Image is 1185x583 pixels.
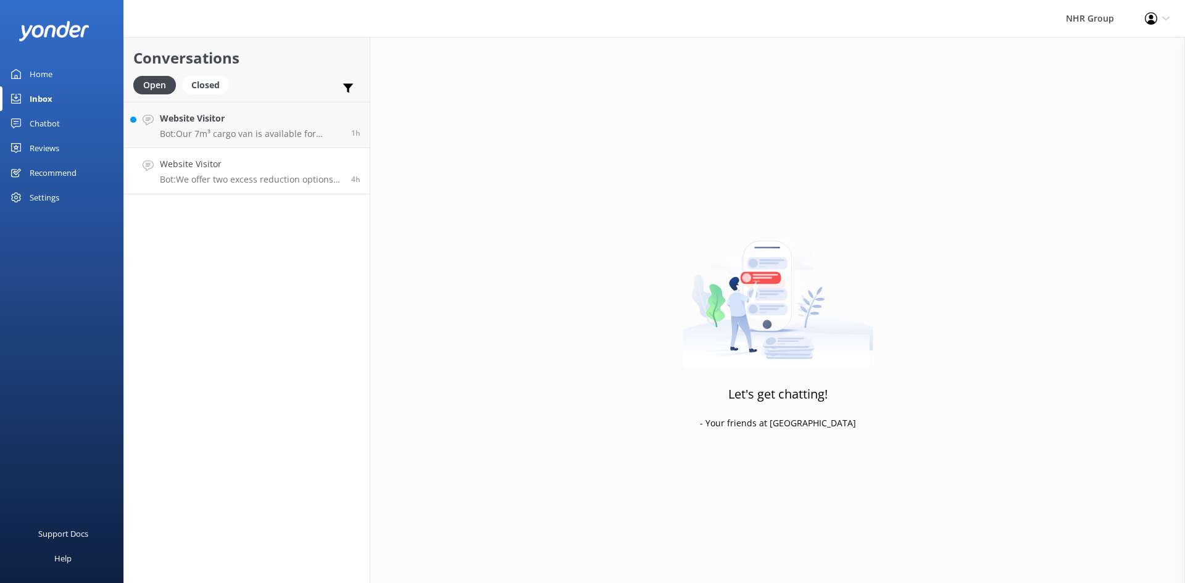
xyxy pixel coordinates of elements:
div: Inbox [30,86,52,111]
a: Open [133,78,182,91]
p: Bot: We offer two excess reduction options: reduce your excess to $1,000 for $25+ per day, or to ... [160,174,342,185]
div: Home [30,62,52,86]
div: Reviews [30,136,59,160]
div: Help [54,546,72,571]
div: Settings [30,185,59,210]
div: Recommend [30,160,77,185]
p: Bot: Our 7m³ cargo van is available for booking in [GEOGRAPHIC_DATA]. You can learn more and make... [160,128,342,139]
a: Website VisitorBot:Our 7m³ cargo van is available for booking in [GEOGRAPHIC_DATA]. You can learn... [124,102,370,148]
a: Closed [182,78,235,91]
h4: Website Visitor [160,112,342,125]
p: - Your friends at [GEOGRAPHIC_DATA] [700,416,856,430]
span: Oct 02 2025 09:28am (UTC +13:00) Pacific/Auckland [351,174,360,184]
a: Website VisitorBot:We offer two excess reduction options: reduce your excess to $1,000 for $25+ p... [124,148,370,194]
h3: Let's get chatting! [728,384,828,404]
div: Support Docs [38,521,88,546]
div: Open [133,76,176,94]
h4: Website Visitor [160,157,342,171]
div: Closed [182,76,229,94]
div: Chatbot [30,111,60,136]
h2: Conversations [133,46,360,70]
img: yonder-white-logo.png [19,21,89,41]
img: artwork of a man stealing a conversation from at giant smartphone [683,215,873,369]
span: Oct 02 2025 12:38pm (UTC +13:00) Pacific/Auckland [351,128,360,138]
